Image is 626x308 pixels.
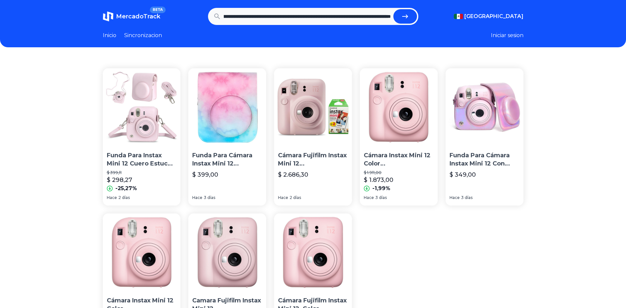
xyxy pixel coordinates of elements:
[103,68,181,146] img: Funda Para Instax Mini 12 Cuero Estuche Para Camara Rosa
[446,68,523,146] img: Funda Para Cámara Instax Mini 12 Con Correa Rosa Metalizado
[118,195,130,200] span: 2 días
[103,68,181,206] a: Funda Para Instax Mini 12 Cuero Estuche Para Camara RosaFunda Para Instax Mini 12 Cuero Estuche P...
[446,68,523,206] a: Funda Para Cámara Instax Mini 12 Con Correa Rosa MetalizadoFunda Para Cámara Instax Mini 12 Con [...
[116,13,160,20] span: MercadoTrack
[274,68,352,146] img: Cámara Fujifilm Instax Mini 12 Rosa + Film (20 Hojas)
[464,12,523,20] span: [GEOGRAPHIC_DATA]
[188,68,266,206] a: Funda Para Cámara Instax Mini 12 Rosa Azul MarmoleadoFunda Para Cámara Instax Mini 12 [PERSON_NAM...
[274,68,352,206] a: Cámara Fujifilm Instax Mini 12 Rosa + Film (20 Hojas)Cámara Fujifilm Instax Mini 12 [PERSON_NAME]...
[491,32,523,39] button: Iniciar sesion
[192,170,218,179] p: $ 399,00
[290,195,301,200] span: 2 días
[360,68,438,206] a: Cámara Instax Mini 12 Color RosaCámara Instax Mini 12 Color [PERSON_NAME]$ 1.911,00$ 1.873,00-1,9...
[454,12,523,20] button: [GEOGRAPHIC_DATA]
[364,170,434,175] p: $ 1.911,00
[375,195,387,200] span: 3 días
[124,32,162,39] a: Sincronizacion
[372,185,390,192] p: -1,99%
[188,213,266,291] img: Camara Fujifilm Instax Mini 12 Rosa
[107,175,132,185] p: $ 298,27
[204,195,215,200] span: 3 días
[274,213,352,291] img: Cámara Fujifilm Instax Mini 12, Color Rosa
[364,175,393,185] p: $ 1.873,00
[278,151,348,168] p: Cámara Fujifilm Instax Mini 12 [PERSON_NAME] + Film (20 Hojas)
[192,195,202,200] span: Hace
[103,11,160,22] a: MercadoTrackBETA
[450,151,520,168] p: Funda Para Cámara Instax Mini 12 Con [PERSON_NAME] Metalizado
[150,7,165,13] span: BETA
[278,170,308,179] p: $ 2.686,30
[364,195,374,200] span: Hace
[461,195,473,200] span: 3 días
[450,170,476,179] p: $ 349,00
[450,195,460,200] span: Hace
[103,213,181,291] img: Cámara Instax Mini 12 Color Rosa
[107,151,177,168] p: Funda Para Instax Mini 12 Cuero Estuche Para [PERSON_NAME]
[278,195,288,200] span: Hace
[107,195,117,200] span: Hace
[192,151,262,168] p: Funda Para Cámara Instax Mini 12 [PERSON_NAME] Azul Marmoleado
[107,170,177,175] p: $ 399,11
[188,68,266,146] img: Funda Para Cámara Instax Mini 12 Rosa Azul Marmoleado
[115,185,137,192] p: -25,27%
[454,14,463,19] img: Mexico
[364,151,434,168] p: Cámara Instax Mini 12 Color [PERSON_NAME]
[103,11,113,22] img: MercadoTrack
[360,68,438,146] img: Cámara Instax Mini 12 Color Rosa
[103,32,116,39] a: Inicio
